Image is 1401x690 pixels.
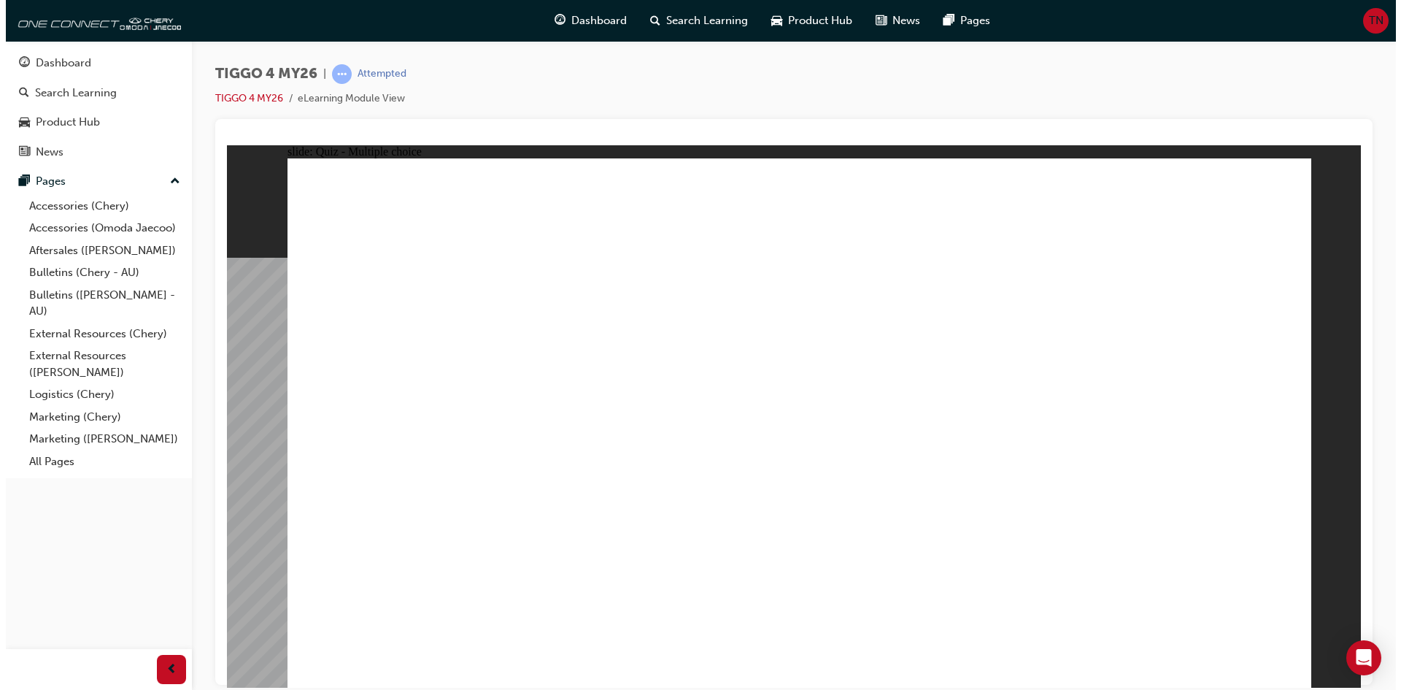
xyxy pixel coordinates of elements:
[18,195,180,218] a: Accessories (Chery)
[954,12,984,29] span: Pages
[18,383,180,406] a: Logistics (Chery)
[566,12,621,29] span: Dashboard
[18,239,180,262] a: Aftersales ([PERSON_NAME])
[754,6,858,36] a: car-iconProduct Hub
[13,116,24,129] span: car-icon
[887,12,914,29] span: News
[18,217,180,239] a: Accessories (Omoda Jaecoo)
[18,284,180,323] a: Bulletins ([PERSON_NAME] - AU)
[644,12,655,30] span: search-icon
[1363,12,1378,29] span: TN
[292,91,399,107] li: eLearning Module View
[6,168,180,195] button: Pages
[30,173,60,190] div: Pages
[13,57,24,70] span: guage-icon
[18,428,180,451] a: Marketing ([PERSON_NAME])
[326,64,346,84] span: learningRecordVerb_ATTEMPT-icon
[13,87,23,100] span: search-icon
[870,12,881,30] span: news-icon
[537,6,633,36] a: guage-iconDashboard
[13,146,24,159] span: news-icon
[782,12,846,29] span: Product Hub
[13,175,24,188] span: pages-icon
[660,12,742,29] span: Search Learning
[18,345,180,383] a: External Resources ([PERSON_NAME])
[352,67,401,81] div: Attempted
[938,12,949,30] span: pages-icon
[164,172,174,191] span: up-icon
[209,66,312,83] span: TIGGO 4 MY26
[765,12,776,30] span: car-icon
[6,47,180,168] button: DashboardSearch LearningProduct HubNews
[30,55,85,72] div: Dashboard
[1357,8,1383,34] button: TN
[926,6,996,36] a: pages-iconPages
[6,50,180,77] a: Dashboard
[858,6,926,36] a: news-iconNews
[6,80,180,107] a: Search Learning
[7,6,175,35] img: oneconnect
[18,323,180,345] a: External Resources (Chery)
[633,6,754,36] a: search-iconSearch Learning
[317,66,320,83] span: |
[30,144,58,161] div: News
[209,92,277,104] a: TIGGO 4 MY26
[18,261,180,284] a: Bulletins (Chery - AU)
[6,109,180,136] a: Product Hub
[18,451,180,473] a: All Pages
[29,85,111,101] div: Search Learning
[549,12,560,30] span: guage-icon
[161,661,171,679] span: prev-icon
[1340,640,1375,675] div: Open Intercom Messenger
[6,139,180,166] a: News
[30,114,94,131] div: Product Hub
[18,406,180,429] a: Marketing (Chery)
